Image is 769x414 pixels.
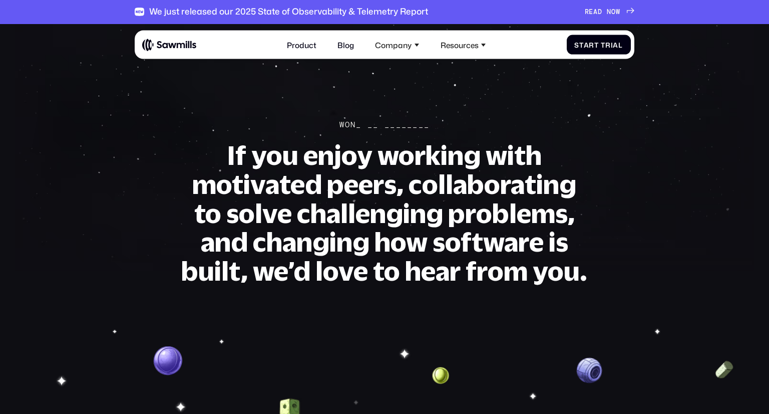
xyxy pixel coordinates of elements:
[589,8,593,16] span: E
[601,41,605,49] span: T
[598,8,602,16] span: D
[593,8,598,16] span: A
[567,35,631,55] a: StartTrial
[589,41,594,49] span: r
[180,141,589,285] h1: If you enjoy working with motivated peers, collaborating to solve challenging problems, and chang...
[611,41,613,49] span: i
[579,41,584,49] span: t
[435,35,492,55] div: Resources
[441,40,479,49] div: Resources
[611,8,616,16] span: O
[375,40,412,49] div: Company
[618,41,623,49] span: l
[605,41,611,49] span: r
[613,41,618,49] span: a
[594,41,599,49] span: t
[584,41,589,49] span: a
[281,35,322,55] a: Product
[585,8,635,16] a: READNOW
[149,7,428,17] div: We just released our 2025 State of Observability & Telemetry Report
[339,120,430,129] div: WoN_ __ ________
[369,35,425,55] div: Company
[585,8,589,16] span: R
[607,8,611,16] span: N
[332,35,360,55] a: Blog
[616,8,620,16] span: W
[574,41,579,49] span: S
